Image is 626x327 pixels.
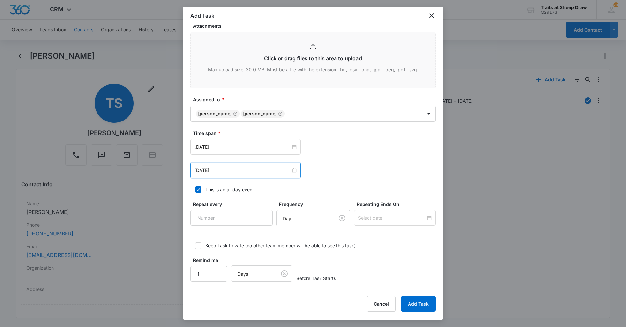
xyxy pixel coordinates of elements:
[190,210,273,226] input: Number
[232,111,238,116] div: Remove Edgar Jimenez
[277,111,283,116] div: Remove Ethan Esparza-Escobar
[190,266,227,282] input: Number
[193,130,438,136] label: Time span
[357,201,438,207] label: Repeating Ends On
[205,186,254,193] div: This is an all day event
[190,12,214,20] h1: Add Task
[194,143,291,150] input: Aug 12, 2025
[358,214,426,221] input: Select date
[337,213,347,223] button: Clear
[296,275,336,282] span: Before Task Starts
[401,296,436,312] button: Add Task
[279,201,353,207] label: Frequency
[205,242,356,249] div: Keep Task Private (no other team member will be able to see this task)
[198,111,232,116] div: [PERSON_NAME]
[193,201,275,207] label: Repeat every
[367,296,396,312] button: Cancel
[193,22,438,29] label: Attachments
[193,96,438,103] label: Assigned to
[428,12,436,20] button: close
[194,167,291,174] input: Aug 15, 2025
[279,268,290,279] button: Clear
[193,257,230,263] label: Remind me
[243,111,277,116] div: [PERSON_NAME]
